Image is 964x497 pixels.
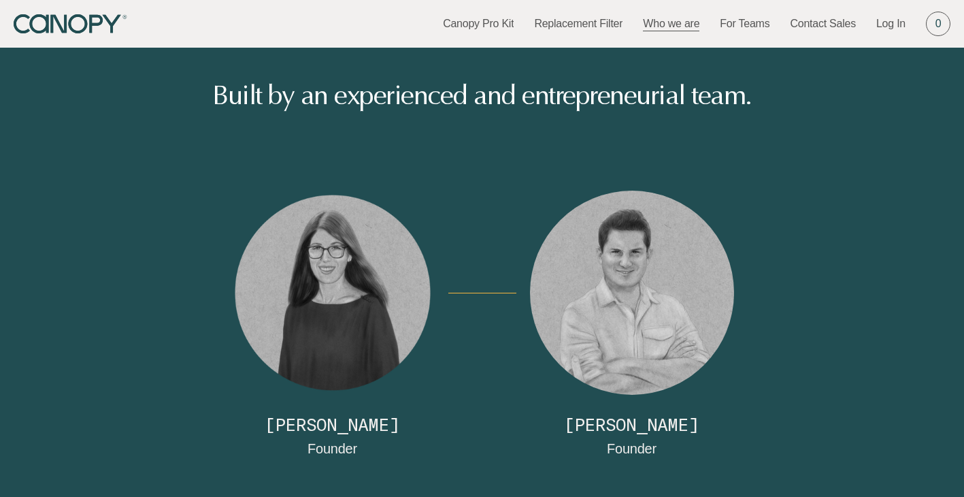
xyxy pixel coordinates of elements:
a: Log In [876,16,905,31]
a: For Teams [720,16,769,31]
a: Canopy Pro Kit [443,16,514,31]
a: Replacement Filter [534,16,622,31]
a: Who we are [643,16,699,31]
a: Contact Sales [790,16,856,31]
h2: Built by an experienced and entrepreneurial team. [122,82,843,109]
a: 0 [926,12,950,36]
span: 0 [935,16,942,31]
